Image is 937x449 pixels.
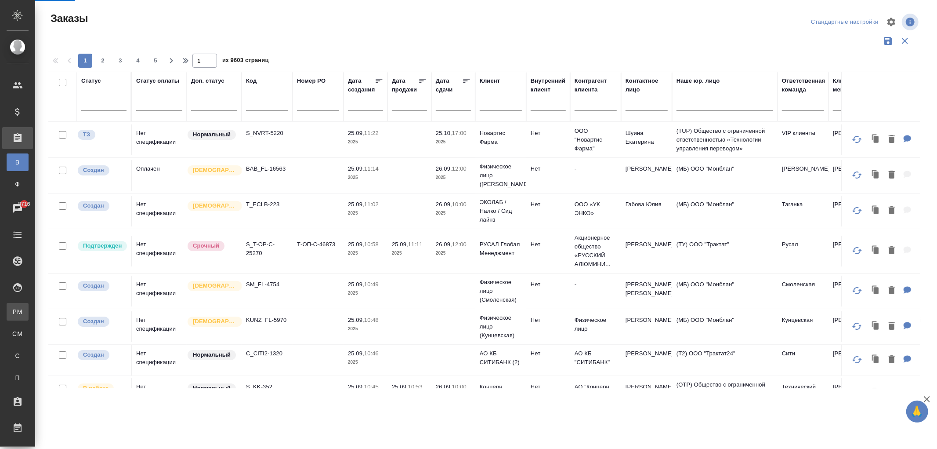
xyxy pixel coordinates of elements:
p: 25.09, [348,201,364,208]
div: Статус оплаты [136,77,179,85]
button: 3 [113,54,127,68]
button: Клонировать [868,351,884,369]
p: 10:49 [364,281,379,288]
p: - [575,280,617,289]
div: Выставляется автоматически, если на указанный объем услуг необходимо больше времени в стандартном... [187,240,237,252]
p: Новартис Фарма [480,129,522,146]
div: Номер PO [297,77,326,85]
p: ООО "Новартис Фарма" [575,127,617,153]
p: В работе [83,384,109,393]
p: 25.09, [348,241,364,248]
span: П [11,373,24,382]
div: Код [246,77,257,85]
p: - [575,164,617,173]
p: 2025 [436,249,471,258]
div: Выставляется автоматически при создании заказа [77,280,127,292]
span: из 9603 страниц [222,55,269,68]
div: Дата сдачи [436,77,462,94]
p: 2025 [348,325,383,333]
td: (TUP) Общество с ограниченной ответственностью «Технологии управления переводом» [672,122,778,157]
p: 11:02 [364,201,379,208]
p: 25.09, [348,383,364,390]
p: Физическое лицо (Кунцевская) [480,314,522,340]
td: (Т2) ООО "Трактат24" [672,345,778,376]
p: АО КБ СИТИБАНК (2) [480,349,522,367]
div: split button [809,15,881,29]
p: ООО «УК ЭНКО» [575,200,617,218]
td: [PERSON_NAME] [828,236,879,266]
p: 2025 [436,209,471,218]
p: РУСАЛ Глобал Менеджмент [480,240,522,258]
p: Создан [83,166,104,175]
button: Обновить [847,164,868,186]
a: В [7,153,29,171]
p: Создан [83,317,104,326]
p: 25.09, [348,317,364,323]
button: Клонировать [868,131,884,149]
p: Нет [531,164,566,173]
div: Статус [81,77,101,85]
p: 2025 [436,138,471,146]
p: Нормальный [193,384,231,393]
p: 10:46 [364,350,379,357]
button: Удалить [884,384,899,402]
button: Обновить [847,383,868,404]
button: 2 [96,54,110,68]
td: [PERSON_NAME] [828,160,879,191]
p: 11:14 [364,165,379,172]
div: Контактное лицо [626,77,668,94]
td: Габова Юлия [621,196,672,226]
p: 11:22 [364,130,379,136]
p: S_NVRT-5220 [246,129,288,138]
button: 🙏 [906,401,928,423]
p: 26.09, [436,383,452,390]
button: Удалить [884,318,899,336]
td: [PERSON_NAME] [621,236,672,266]
button: Обновить [847,200,868,221]
span: CM [11,329,24,338]
button: Обновить [847,280,868,301]
button: Клонировать [868,242,884,260]
td: (МБ) ООО "Монблан" [672,160,778,191]
td: Нет спецификации [132,236,187,266]
div: Выставляется автоматически для первых 3 заказов нового контактного лица. Особое внимание [187,200,237,212]
td: Нет спецификации [132,276,187,307]
td: [PERSON_NAME] [828,124,879,155]
td: [PERSON_NAME] [PERSON_NAME] [621,276,672,307]
p: 25.10, [436,130,452,136]
button: Удалить [884,242,899,260]
div: Выставляет ПМ после принятия заказа от КМа [77,383,127,394]
button: Сбросить фильтры [897,33,913,49]
a: П [7,369,29,387]
div: Выставляется автоматически при создании заказа [77,349,127,361]
p: 26.09, [436,165,452,172]
div: Дата создания [348,77,375,94]
button: Удалить [884,131,899,149]
p: 10:48 [364,317,379,323]
p: [DEMOGRAPHIC_DATA] [193,281,237,290]
p: Физическое лицо ([PERSON_NAME]) [480,162,522,189]
button: Удалить [884,282,899,300]
div: Выставляется автоматически для первых 3 заказов нового контактного лица. Особое внимание [187,164,237,176]
button: Обновить [847,316,868,337]
div: Контрагент клиента [575,77,617,94]
p: 25.09, [348,165,364,172]
div: Статус по умолчанию для стандартных заказов [187,129,237,141]
td: [PERSON_NAME] [778,160,828,191]
span: Настроить таблицу [881,11,902,33]
span: 2 [96,56,110,65]
td: Нет спецификации [132,378,187,409]
div: Клиентские менеджеры [833,77,875,94]
p: Нет [531,200,566,209]
button: Клонировать [868,166,884,184]
p: 25.09, [392,241,408,248]
td: Т-ОП-С-46873 [293,236,344,266]
p: АО КБ "СИТИБАНК" [575,349,617,367]
div: Выставляется автоматически для первых 3 заказов нового контактного лица. Особое внимание [187,280,237,292]
td: Нет спецификации [132,196,187,226]
div: Ответственная команда [782,77,825,94]
p: 25.09, [348,281,364,288]
div: Выставляет КМ при отправке заказа на расчет верстке (для тикета) или для уточнения сроков на прои... [77,129,127,141]
p: [DEMOGRAPHIC_DATA] [193,201,237,210]
div: Внутренний клиент [531,77,566,94]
